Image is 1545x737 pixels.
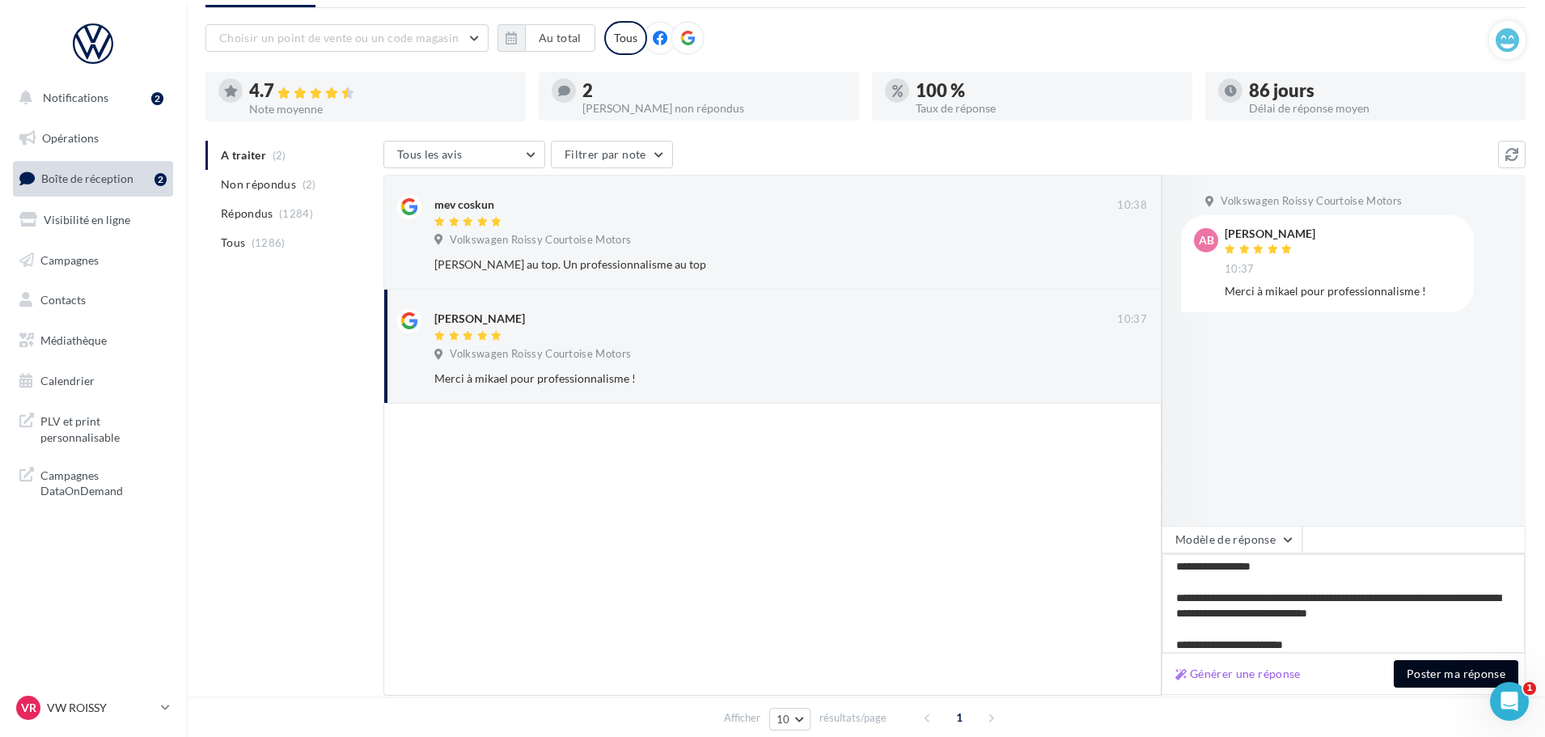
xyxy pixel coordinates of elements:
span: Campagnes [40,252,99,266]
span: Volkswagen Roissy Courtoise Motors [450,347,631,362]
a: VR VW ROISSY [13,693,173,723]
div: 2 [151,92,163,105]
span: (2) [303,178,316,191]
a: Opérations [10,121,176,155]
span: Non répondus [221,176,296,193]
span: Tous les avis [397,147,463,161]
span: AB [1199,232,1214,248]
div: 2 [582,82,846,100]
span: 10:37 [1117,312,1147,327]
span: VR [21,700,36,716]
button: Notifications 2 [10,81,170,115]
div: Tous [604,21,647,55]
div: Merci à mikael pour professionnalisme ! [434,371,1042,387]
a: Campagnes [10,244,176,277]
div: [PERSON_NAME] [434,311,525,327]
a: Visibilité en ligne [10,203,176,237]
button: Générer une réponse [1169,664,1307,684]
div: Délai de réponse moyen [1249,103,1513,114]
div: [PERSON_NAME] au top. Un professionnalisme au top [434,256,1042,273]
span: 1 [1523,682,1536,695]
button: Choisir un point de vente ou un code magasin [205,24,489,52]
span: Opérations [42,131,99,145]
span: Boîte de réception [41,172,133,185]
span: Choisir un point de vente ou un code magasin [219,31,459,44]
iframe: Intercom live chat [1490,682,1529,721]
a: Médiathèque [10,324,176,358]
div: Note moyenne [249,104,513,115]
span: 10:38 [1117,198,1147,213]
span: résultats/page [819,710,887,726]
div: 86 jours [1249,82,1513,100]
div: mev coskun [434,197,494,213]
button: Poster ma réponse [1394,660,1518,688]
span: 10 [777,713,790,726]
a: Calendrier [10,364,176,398]
div: 100 % [916,82,1179,100]
div: [PERSON_NAME] non répondus [582,103,846,114]
span: (1284) [279,207,313,220]
a: Campagnes DataOnDemand [10,458,176,506]
div: Taux de réponse [916,103,1179,114]
span: Campagnes DataOnDemand [40,464,167,499]
span: (1286) [252,236,286,249]
span: Contacts [40,293,86,307]
span: Visibilité en ligne [44,213,130,227]
span: Tous [221,235,245,251]
span: PLV et print personnalisable [40,410,167,445]
button: 10 [769,708,811,731]
span: Volkswagen Roissy Courtoise Motors [450,233,631,248]
a: PLV et print personnalisable [10,404,176,451]
span: Calendrier [40,374,95,388]
span: Volkswagen Roissy Courtoise Motors [1221,194,1402,209]
div: [PERSON_NAME] [1225,228,1315,239]
p: VW ROISSY [47,700,154,716]
button: Filtrer par note [551,141,673,168]
button: Au total [497,24,595,52]
span: Répondus [221,205,273,222]
a: Contacts [10,283,176,317]
span: Afficher [724,710,760,726]
button: Tous les avis [383,141,545,168]
div: 2 [154,173,167,186]
span: 1 [946,705,972,731]
span: 10:37 [1225,262,1255,277]
button: Modèle de réponse [1162,526,1302,553]
a: Boîte de réception2 [10,161,176,196]
span: Médiathèque [40,333,107,347]
span: Notifications [43,91,108,104]
div: Merci à mikael pour professionnalisme ! [1225,283,1461,299]
div: 4.7 [249,82,513,100]
button: Au total [525,24,595,52]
